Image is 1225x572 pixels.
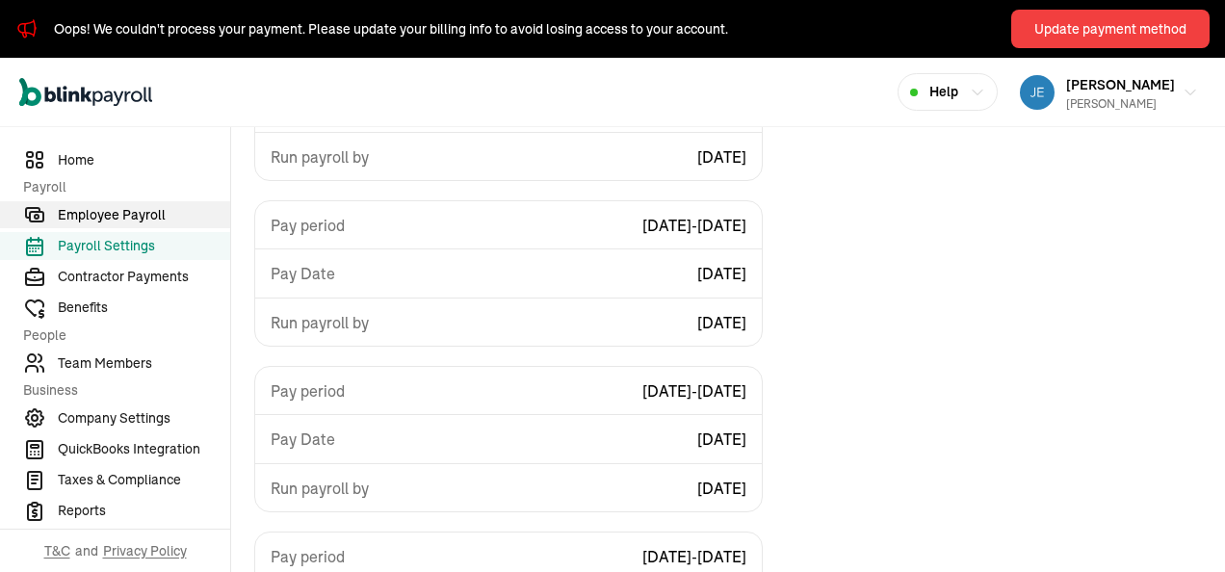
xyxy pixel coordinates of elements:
span: Contractor Payments [58,267,230,287]
iframe: Chat Widget [1129,480,1225,572]
span: QuickBooks Integration [58,439,230,459]
span: People [23,325,219,346]
span: Help [929,82,958,102]
span: [PERSON_NAME] [1066,76,1175,93]
span: Benefits [58,298,230,318]
span: Pay period [271,545,345,568]
span: Home [58,150,230,170]
span: Payroll [23,177,219,197]
div: Oops! We couldn't process your payment. Please update your billing info to avoid losing access to... [54,19,728,39]
span: Company Settings [58,408,230,429]
span: [DATE] [697,428,746,451]
button: Update payment method [1011,10,1210,48]
span: Taxes & Compliance [58,470,230,490]
span: Employee Payroll [58,205,230,225]
span: Pay Date [271,262,335,285]
span: [DATE] [697,262,746,285]
div: Update payment method [1034,19,1186,39]
span: Pay period [271,379,345,403]
span: Payroll Settings [58,236,230,256]
span: [DATE] [697,477,746,500]
span: Run payroll by [271,145,369,169]
span: T&C [44,541,70,560]
span: Pay period [271,214,345,237]
span: Pay Date [271,428,335,451]
span: Team Members [58,353,230,374]
span: [DATE] [697,311,746,334]
span: Reports [58,501,230,521]
span: Privacy Policy [103,541,187,560]
button: [PERSON_NAME][PERSON_NAME] [1012,68,1206,117]
span: Business [23,380,219,401]
span: Run payroll by [271,311,369,334]
div: [PERSON_NAME] [1066,95,1175,113]
nav: Global [19,65,152,120]
span: [DATE] - [DATE] [642,379,746,403]
span: [DATE] - [DATE] [642,545,746,568]
span: Run payroll by [271,477,369,500]
span: [DATE] [697,145,746,169]
span: [DATE] - [DATE] [642,214,746,237]
button: Help [898,73,998,111]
